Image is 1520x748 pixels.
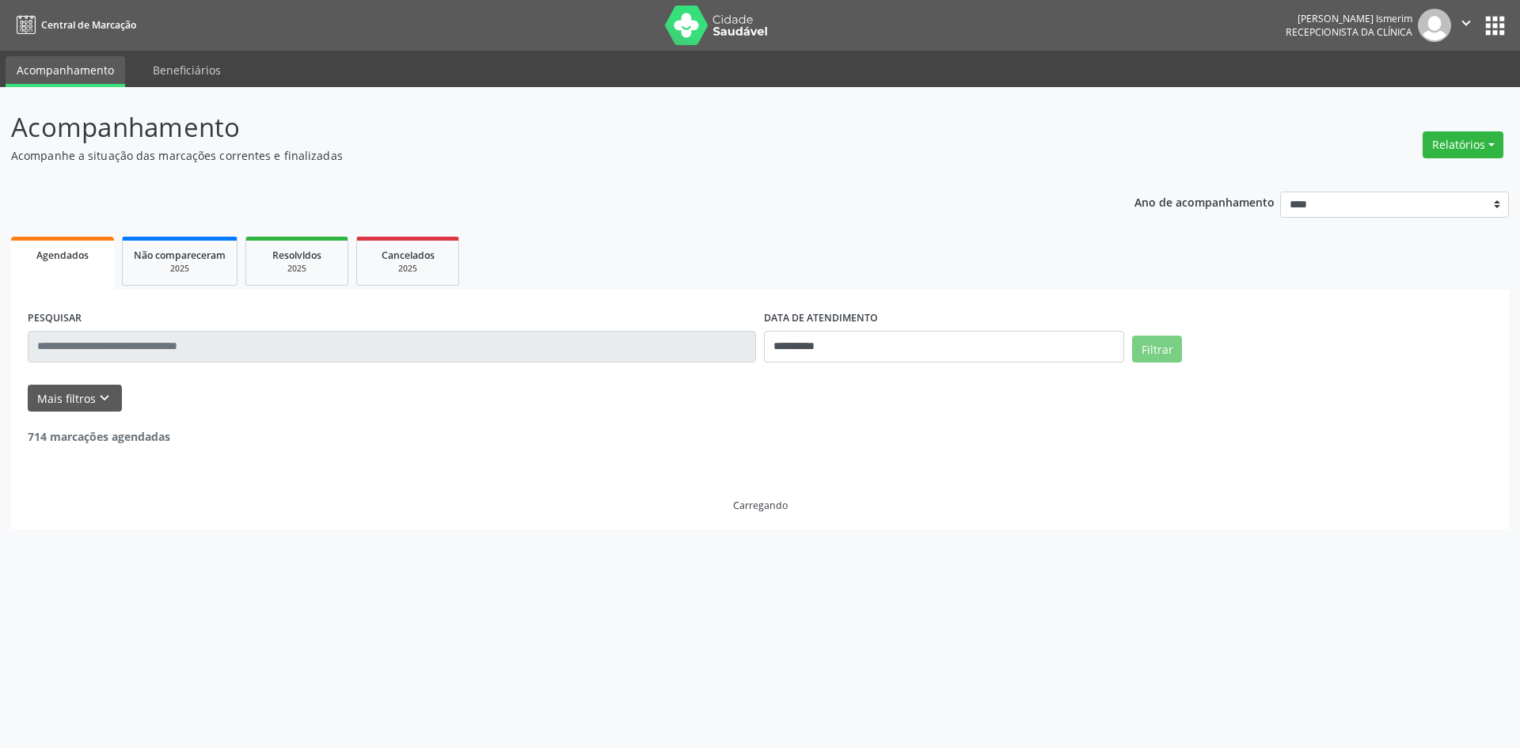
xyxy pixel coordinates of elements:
[1418,9,1451,42] img: img
[96,389,113,407] i: keyboard_arrow_down
[733,499,788,512] div: Carregando
[41,18,136,32] span: Central de Marcação
[382,249,435,262] span: Cancelados
[257,263,336,275] div: 2025
[134,249,226,262] span: Não compareceram
[1481,12,1509,40] button: apps
[1286,12,1412,25] div: [PERSON_NAME] Ismerim
[36,249,89,262] span: Agendados
[368,263,447,275] div: 2025
[28,306,82,331] label: PESQUISAR
[1134,192,1275,211] p: Ano de acompanhamento
[11,147,1059,164] p: Acompanhe a situação das marcações correntes e finalizadas
[11,12,136,38] a: Central de Marcação
[134,263,226,275] div: 2025
[1451,9,1481,42] button: 
[1132,336,1182,363] button: Filtrar
[1423,131,1503,158] button: Relatórios
[272,249,321,262] span: Resolvidos
[1457,14,1475,32] i: 
[764,306,878,331] label: DATA DE ATENDIMENTO
[1286,25,1412,39] span: Recepcionista da clínica
[28,429,170,444] strong: 714 marcações agendadas
[11,108,1059,147] p: Acompanhamento
[6,56,125,87] a: Acompanhamento
[142,56,232,84] a: Beneficiários
[28,385,122,412] button: Mais filtroskeyboard_arrow_down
